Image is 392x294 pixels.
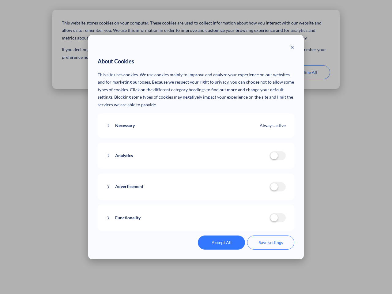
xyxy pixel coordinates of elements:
[115,122,135,130] span: Necessary
[115,214,141,222] span: Functionality
[115,152,133,160] span: Analytics
[247,236,294,250] button: Save settings
[106,214,269,222] button: Functionality
[106,152,269,160] button: Analytics
[98,71,295,109] p: This site uses cookies. We use cookies mainly to improve and analyze your experience on our websi...
[106,122,260,130] button: Necessary
[260,122,286,130] span: Always active
[290,44,294,52] button: Close modal
[98,57,134,66] span: About Cookies
[115,183,143,190] span: Advertisement
[106,183,269,190] button: Advertisement
[198,236,245,250] button: Accept All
